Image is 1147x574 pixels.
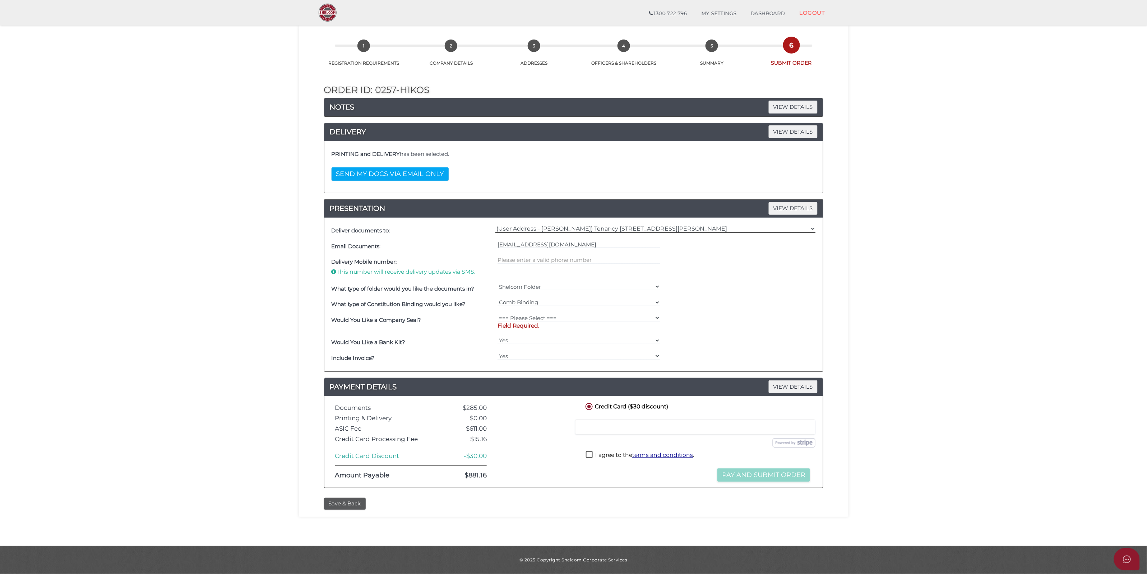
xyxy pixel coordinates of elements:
a: 1300 722 796 [642,6,694,21]
a: 5SUMMARY [671,47,753,66]
a: NOTESVIEW DETAILS [324,101,823,113]
div: $881.16 [434,472,492,479]
a: 4OFFICERS & SHAREHOLDERS [576,47,671,66]
span: 3 [528,40,540,52]
a: 3ADDRESSES [492,47,577,66]
b: Delivery Mobile number: [332,258,397,265]
b: Would You Like a Company Seal? [332,316,421,323]
span: VIEW DETAILS [769,101,818,113]
b: Include Invoice? [332,355,375,361]
span: 1 [357,40,370,52]
div: Documents [330,404,435,411]
div: © 2025 Copyright Shelcom Corporate Services [304,557,843,563]
a: PAYMENT DETAILSVIEW DETAILS [324,381,823,393]
div: ASIC Fee [330,425,435,432]
input: Please enter a valid 10-digit phone number [498,256,660,264]
b: What type of folder would you like the documents in? [332,285,475,292]
div: Credit Card Discount [330,453,435,459]
div: -$30.00 [434,453,492,459]
button: Pay and Submit Order [717,468,810,482]
b: PRINTING and DELIVERY [332,151,400,157]
p: Field Required. [498,322,660,330]
h4: NOTES [324,101,823,113]
div: $15.16 [434,436,492,443]
button: SEND MY DOCS VIA EMAIL ONLY [332,167,449,181]
span: VIEW DETAILS [769,380,818,393]
div: Credit Card Processing Fee [330,436,435,443]
a: 1REGISTRATION REQUIREMENTS [317,47,411,66]
h2: Order ID: 0257-h1KOS [324,85,823,95]
label: Credit Card ($30 discount) [584,402,668,411]
div: Amount Payable [330,472,435,479]
label: I agree to the . [586,451,694,460]
a: DELIVERYVIEW DETAILS [324,126,823,138]
b: Would You Like a Bank Kit? [332,339,406,346]
a: terms and conditions [632,452,693,458]
a: 2COMPANY DETAILS [411,47,492,66]
b: Deliver documents to: [332,227,390,234]
button: Open asap [1114,548,1140,570]
span: 5 [706,40,718,52]
img: stripe.png [773,438,815,448]
a: DASHBOARD [744,6,792,21]
b: What type of Constitution Binding would you like? [332,301,466,307]
b: Email Documents: [332,243,381,250]
div: $0.00 [434,415,492,422]
button: Save & Back [324,498,366,510]
span: 4 [618,40,630,52]
a: LOGOUT [792,5,832,20]
h4: PRESENTATION [324,203,823,214]
div: $611.00 [434,425,492,432]
span: 6 [785,39,798,51]
a: 6SUBMIT ORDER [753,47,831,66]
span: VIEW DETAILS [769,125,818,138]
div: Printing & Delivery [330,415,435,422]
h4: PAYMENT DETAILS [324,381,823,393]
span: VIEW DETAILS [769,202,818,214]
p: This number will receive delivery updates via SMS. [332,268,494,276]
div: $285.00 [434,404,492,411]
span: 2 [445,40,457,52]
h4: has been selected. [332,151,816,157]
iframe: Secure card payment input frame [580,424,811,430]
a: MY SETTINGS [694,6,744,21]
h4: DELIVERY [324,126,823,138]
a: PRESENTATIONVIEW DETAILS [324,203,823,214]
